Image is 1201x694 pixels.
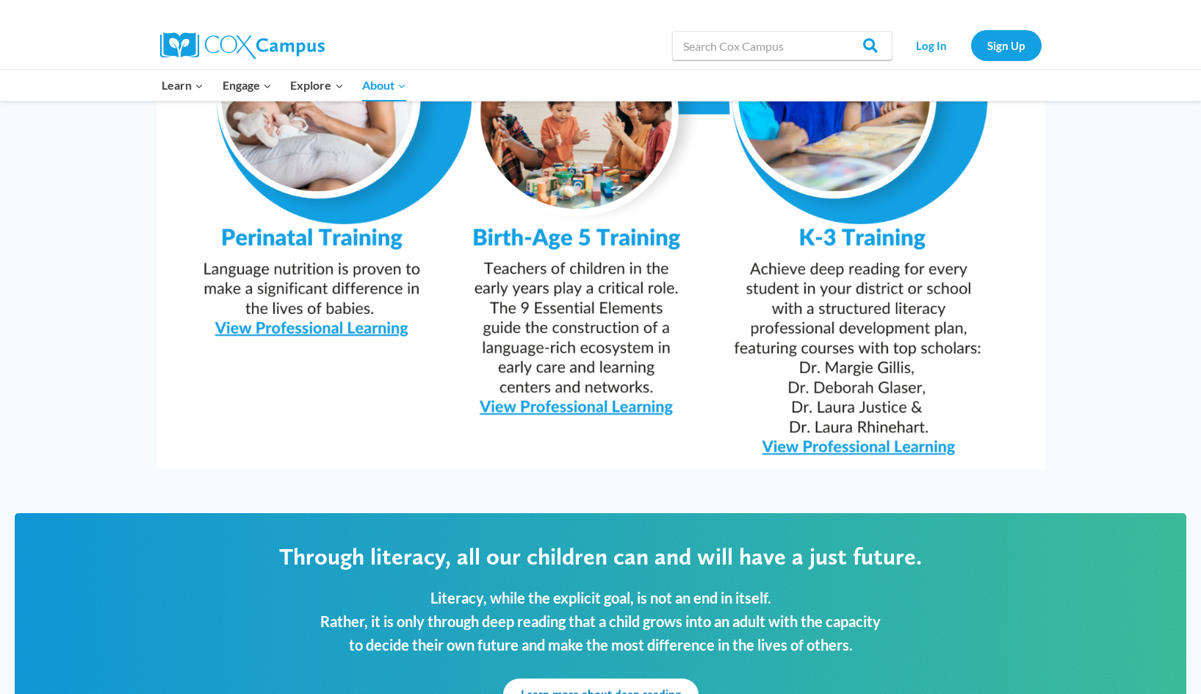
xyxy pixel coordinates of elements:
[59,586,1142,657] p: Literacy, while the explicit goal, is not an end in itself. Rather, it is only through deep readi...
[59,543,1142,570] p: Through literacy, all our children can and will have a just future.
[672,31,892,60] input: Search Cox Campus
[900,30,964,60] a: Log In
[153,70,416,101] nav: Primary Navigation
[900,30,1042,60] nav: Secondary Navigation
[281,70,353,101] button: Child menu of Explore
[153,70,214,101] button: Child menu of Learn
[971,30,1042,60] a: Sign Up
[213,70,281,101] button: Child menu of Engage
[160,32,325,59] img: Cox Campus
[353,70,416,101] button: Child menu of About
